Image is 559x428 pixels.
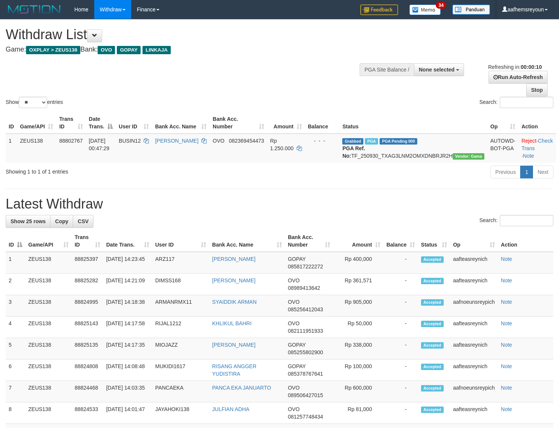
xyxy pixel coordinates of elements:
[521,138,536,144] a: Reject
[72,402,103,424] td: 88824533
[6,46,365,53] h4: Game: Bank:
[333,317,383,338] td: Rp 50,000
[450,274,498,295] td: aafteasreynich
[521,138,553,151] a: Check Trans
[6,338,25,359] td: 5
[6,27,365,42] h1: Withdraw List
[421,321,444,327] span: Accepted
[72,359,103,381] td: 88824808
[212,342,256,348] a: [PERSON_NAME]
[209,230,285,252] th: Bank Acc. Name: activate to sort column ascending
[152,359,209,381] td: MUKIDI1617
[267,112,305,134] th: Amount: activate to sort column ascending
[501,299,512,305] a: Note
[6,4,63,15] img: MOTION_logo.png
[421,342,444,349] span: Accepted
[333,359,383,381] td: Rp 100,000
[142,46,171,54] span: LINKAJA
[152,338,209,359] td: MIOJAZZ
[78,218,89,224] span: CSV
[479,97,553,108] label: Search:
[152,317,209,338] td: RIJAL1212
[450,402,498,424] td: aafteasreynich
[117,46,141,54] span: GOPAY
[6,274,25,295] td: 2
[360,5,398,15] img: Feedback.jpg
[421,278,444,284] span: Accepted
[518,134,556,163] td: · ·
[501,256,512,262] a: Note
[6,134,17,163] td: 1
[518,112,556,134] th: Action
[212,320,252,326] a: KHLIKUL BAHRI
[436,2,446,9] span: 34
[453,153,484,160] span: Vendor URL: https://trx31.1velocity.biz
[339,134,487,163] td: TF_250930_TXAG3LNM2OMXDNBRJR2H
[421,256,444,263] span: Accepted
[383,402,418,424] td: -
[288,363,306,369] span: GOPAY
[26,46,80,54] span: OXPLAY > ZEUS138
[383,230,418,252] th: Balance: activate to sort column ascending
[342,145,365,159] b: PGA Ref. No:
[11,218,46,224] span: Show 25 rows
[383,359,418,381] td: -
[500,97,553,108] input: Search:
[308,137,337,145] div: - - -
[25,402,72,424] td: ZEUS138
[339,112,487,134] th: Status
[25,381,72,402] td: ZEUS138
[103,317,152,338] td: [DATE] 14:17:58
[25,338,72,359] td: ZEUS138
[342,138,363,145] span: Grabbed
[6,230,25,252] th: ID: activate to sort column descending
[288,320,300,326] span: OVO
[501,385,512,391] a: Note
[25,274,72,295] td: ZEUS138
[450,252,498,274] td: aafteasreynich
[487,134,519,163] td: AUTOWD-BOT-PGA
[501,363,512,369] a: Note
[56,112,86,134] th: Trans ID: activate to sort column ascending
[421,299,444,306] span: Accepted
[501,406,512,412] a: Note
[419,67,455,73] span: None selected
[50,215,73,228] a: Copy
[72,317,103,338] td: 88825143
[103,274,152,295] td: [DATE] 14:21:09
[25,252,72,274] td: ZEUS138
[450,295,498,317] td: aafnoeunsreypich
[479,215,553,226] label: Search:
[501,277,512,283] a: Note
[212,277,256,283] a: [PERSON_NAME]
[487,112,519,134] th: Op: activate to sort column ascending
[152,402,209,424] td: JAYAHOKI138
[6,165,227,175] div: Showing 1 to 1 of 1 entries
[152,274,209,295] td: DIMSS168
[450,381,498,402] td: aafnoeunsreypich
[212,385,271,391] a: PANCA EKA JANUARTO
[288,285,320,291] span: Copy 08989413642 to clipboard
[501,320,512,326] a: Note
[383,317,418,338] td: -
[333,274,383,295] td: Rp 361,571
[288,306,323,312] span: Copy 085256412043 to clipboard
[288,371,323,377] span: Copy 085378767641 to clipboard
[103,338,152,359] td: [DATE] 14:17:35
[288,264,323,270] span: Copy 085817222272 to clipboard
[288,299,300,305] span: OVO
[421,364,444,370] span: Accepted
[285,230,334,252] th: Bank Acc. Number: activate to sort column ascending
[72,381,103,402] td: 88824468
[333,381,383,402] td: Rp 600,000
[489,71,548,84] a: Run Auto-Refresh
[6,295,25,317] td: 3
[72,338,103,359] td: 88825135
[73,215,93,228] a: CSV
[6,381,25,402] td: 7
[152,252,209,274] td: ARZ117
[152,112,210,134] th: Bank Acc. Name: activate to sort column ascending
[305,112,340,134] th: Balance
[72,230,103,252] th: Trans ID: activate to sort column ascending
[333,252,383,274] td: Rp 400,000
